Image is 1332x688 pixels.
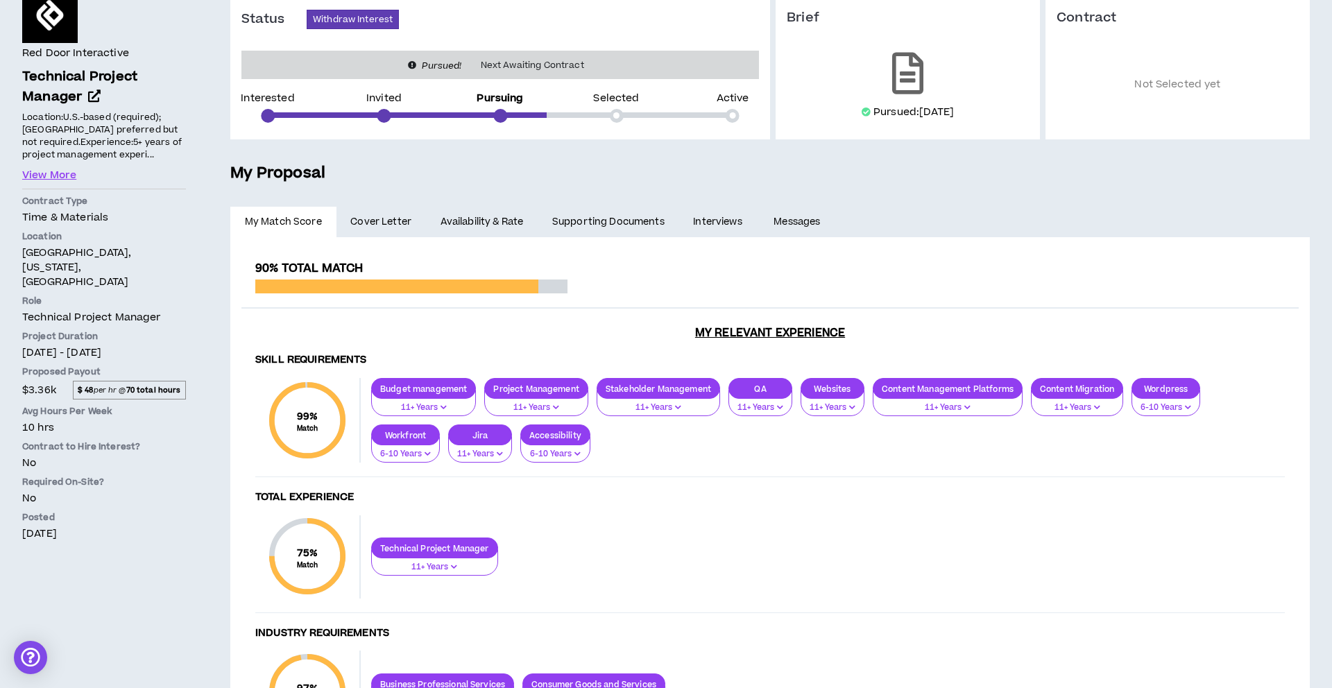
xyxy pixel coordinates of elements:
strong: 70 total hours [126,385,181,395]
button: Withdraw Interest [307,10,399,29]
small: Match [297,560,318,570]
a: Supporting Documents [538,207,678,237]
p: Workfront [372,430,439,440]
p: Content Migration [1032,384,1122,394]
span: Cover Letter [350,214,411,230]
button: 11+ Years [371,390,476,416]
p: Not Selected yet [1057,47,1299,123]
h4: Skill Requirements [255,354,1285,367]
p: Selected [593,94,639,103]
p: Invited [366,94,402,103]
button: 11+ Years [484,390,588,416]
p: 11+ Years [380,402,467,414]
button: 6-10 Years [371,436,440,463]
p: 11+ Years [737,402,783,414]
p: Active [717,94,749,103]
button: 11+ Years [448,436,512,463]
a: Technical Project Manager [22,67,186,108]
span: $3.36k [22,381,56,399]
p: [GEOGRAPHIC_DATA], [US_STATE], [GEOGRAPHIC_DATA] [22,246,186,289]
p: 6-10 Years [380,448,431,461]
h3: My Relevant Experience [241,326,1299,340]
p: Wordpress [1132,384,1199,394]
p: [DATE] [22,526,186,541]
p: Contract to Hire Interest? [22,440,186,453]
p: Pursuing [477,94,523,103]
span: 99 % [297,409,318,424]
span: Next Awaiting Contract [472,58,592,72]
button: 11+ Years [873,390,1023,416]
i: Pursued! [422,60,461,72]
strong: $ 48 [78,385,94,395]
p: Interested [241,94,294,103]
p: Technical Project Manager [372,543,497,553]
p: Project Management [485,384,588,394]
p: Required On-Site? [22,476,186,488]
h3: Brief [787,10,1029,26]
h4: Total Experience [255,491,1285,504]
button: 11+ Years [597,390,720,416]
p: 6-10 Years [529,448,581,461]
a: Messages [760,207,838,237]
p: Budget management [372,384,475,394]
p: Time & Materials [22,210,186,225]
h5: My Proposal [230,162,1310,185]
p: Jira [449,430,511,440]
button: 6-10 Years [520,436,590,463]
a: My Match Score [230,207,336,237]
p: Location:U.S.-based (required); [GEOGRAPHIC_DATA] preferred but not required.Experience:5+ years ... [22,110,186,162]
p: No [22,456,186,470]
button: 11+ Years [728,390,792,416]
button: 11+ Years [801,390,864,416]
h4: Red Door Interactive [22,46,129,61]
p: Location [22,230,186,243]
p: Stakeholder Management [597,384,719,394]
span: 90% Total Match [255,260,363,277]
p: Content Management Platforms [873,384,1022,394]
p: 6-10 Years [1141,402,1191,414]
span: per hr @ [73,381,186,399]
div: Open Intercom Messenger [14,641,47,674]
p: Websites [801,384,864,394]
h4: Industry Requirements [255,627,1285,640]
button: View More [22,168,76,183]
p: Project Duration [22,330,186,343]
h3: Contract [1057,10,1299,26]
p: Pursued: [DATE] [873,105,954,119]
button: 6-10 Years [1132,390,1200,416]
p: 11+ Years [606,402,711,414]
a: Interviews [679,207,760,237]
p: 11+ Years [493,402,579,414]
span: Technical Project Manager [22,310,161,325]
p: Accessibility [521,430,590,440]
h3: Status [241,11,307,28]
p: 11+ Years [457,448,503,461]
button: 11+ Years [371,549,498,576]
p: Posted [22,511,186,524]
p: Avg Hours Per Week [22,405,186,418]
p: Contract Type [22,195,186,207]
span: 75 % [297,546,318,560]
small: Match [297,424,318,433]
p: 11+ Years [882,402,1014,414]
p: [DATE] - [DATE] [22,345,186,360]
p: 11+ Years [380,561,489,574]
p: 11+ Years [1040,402,1114,414]
p: 11+ Years [810,402,855,414]
p: Proposed Payout [22,365,186,378]
p: Role [22,295,186,307]
span: Technical Project Manager [22,67,137,106]
a: Availability & Rate [426,207,538,237]
p: No [22,491,186,506]
button: 11+ Years [1031,390,1123,416]
p: QA [729,384,792,394]
p: 10 hrs [22,420,186,435]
